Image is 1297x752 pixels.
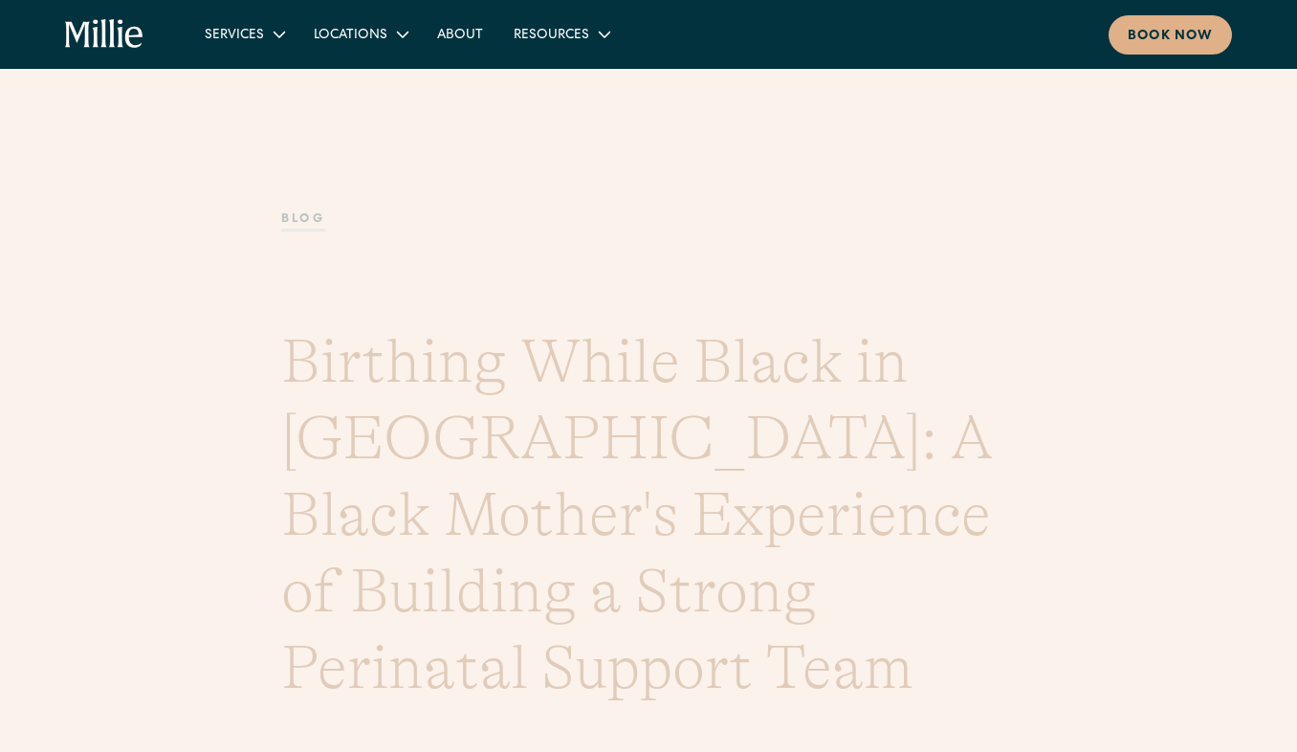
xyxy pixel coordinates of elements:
div: Locations [314,26,387,46]
a: blog [281,210,325,232]
div: Locations [298,18,422,50]
div: Services [205,26,264,46]
h1: Birthing While Black in [GEOGRAPHIC_DATA]: A Black Mother's Experience of Building a Strong Perin... [281,323,1016,706]
div: Book now [1128,27,1213,47]
a: home [65,19,143,50]
div: Resources [498,18,624,50]
a: About [422,18,498,50]
div: Resources [514,26,589,46]
a: Book now [1109,15,1232,55]
div: Services [189,18,298,50]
